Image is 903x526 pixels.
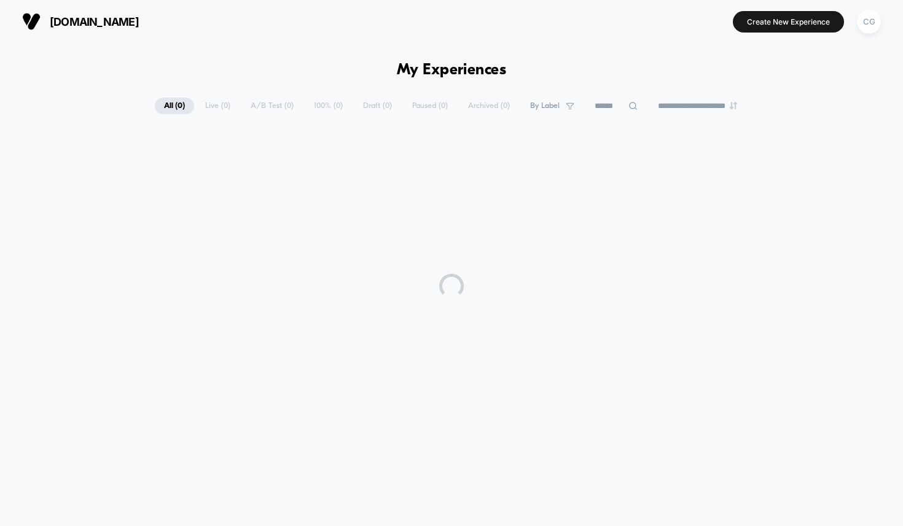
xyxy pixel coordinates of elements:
[857,10,881,34] div: CG
[22,12,41,31] img: Visually logo
[733,11,844,33] button: Create New Experience
[50,15,139,28] span: [DOMAIN_NAME]
[730,102,737,109] img: end
[397,61,507,79] h1: My Experiences
[853,9,885,34] button: CG
[530,101,560,110] span: By Label
[18,12,143,31] button: [DOMAIN_NAME]
[155,98,194,114] span: All ( 0 )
